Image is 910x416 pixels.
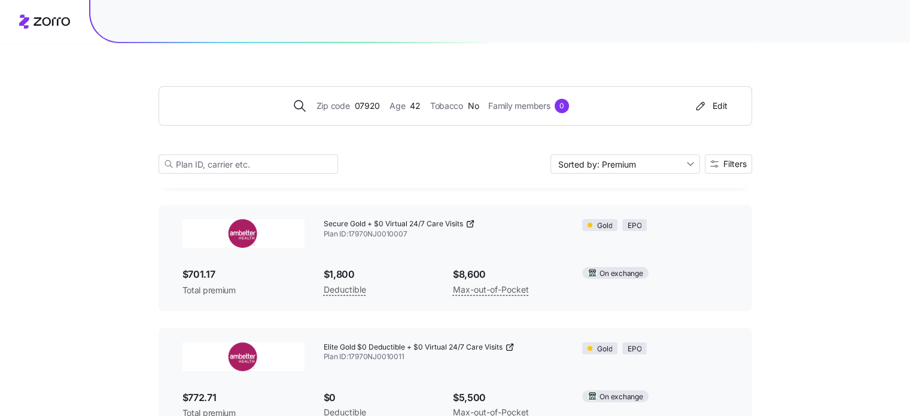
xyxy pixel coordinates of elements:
input: Plan ID, carrier etc. [159,154,338,174]
span: Age [389,99,405,113]
span: Plan ID: 17970NJ0010011 [324,352,564,362]
span: Gold [597,220,612,232]
span: Family members [488,99,550,113]
span: Deductible [324,283,366,297]
span: Tobacco [430,99,463,113]
span: Gold [597,344,612,355]
button: Filters [705,154,752,174]
img: Ambetter [182,219,305,248]
span: Zip code [316,99,350,113]
span: 42 [410,99,420,113]
span: On exchange [599,391,643,403]
div: 0 [555,99,569,113]
img: Ambetter [182,342,305,371]
span: $772.71 [182,390,305,405]
span: Plan ID: 17970NJ0010007 [324,229,564,239]
span: No [468,99,479,113]
span: Filters [723,160,747,168]
span: EPO [628,220,641,232]
span: $5,500 [453,390,563,405]
span: Max-out-of-Pocket [453,283,529,297]
span: $0 [324,390,434,405]
button: Edit [689,96,732,116]
span: Secure Gold + $0 Virtual 24/7 Care Visits [324,219,463,229]
input: Sort by [550,154,700,174]
span: $8,600 [453,267,563,282]
span: Total premium [182,284,305,296]
div: Edit [693,100,728,112]
span: $701.17 [182,267,305,282]
span: 07920 [354,99,380,113]
span: Elite Gold $0 Deductible + $0 Virtual 24/7 Care Visits [324,342,503,353]
span: $1,800 [324,267,434,282]
span: EPO [628,344,641,355]
span: On exchange [599,268,643,280]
